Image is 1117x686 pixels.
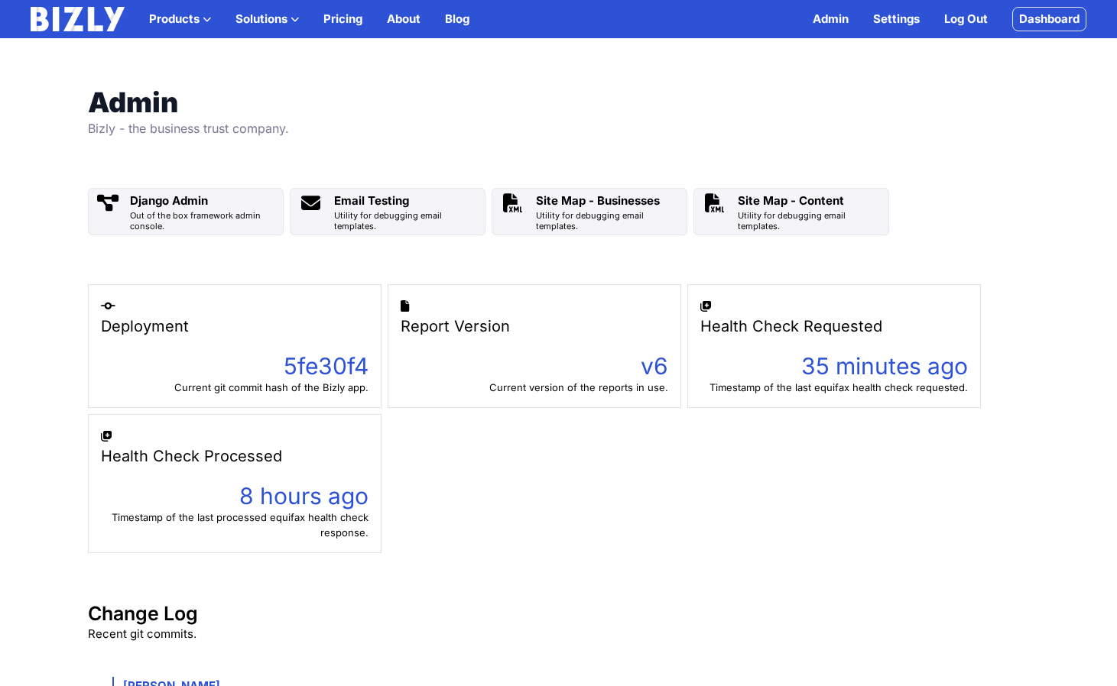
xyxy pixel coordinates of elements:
div: 5fe30f4 [101,352,369,380]
div: Site Map - Businesses [536,192,680,210]
div: Report Version [401,315,668,337]
div: Current version of the reports in use. [401,380,668,395]
p: Bizly - the business trust company. [88,118,585,139]
div: Out of the box framework admin console. [130,210,276,231]
a: Settings [873,10,920,28]
a: Dashboard [1012,7,1086,31]
a: Site Map - Content Utility for debugging email templates. [693,188,889,235]
a: Pricing [323,10,362,28]
p: Recent git commits. [88,625,1030,643]
button: Products [149,10,211,28]
div: Django Admin [130,192,276,210]
a: Site Map - Businesses Utility for debugging email templates. [492,188,687,235]
div: 35 minutes ago [700,352,968,380]
div: Health Check Processed [101,445,369,467]
div: Email Testing [334,192,478,210]
a: Blog [445,10,469,28]
div: 8 hours ago [101,482,369,510]
a: About [387,10,420,28]
a: Email Testing Utility for debugging email templates. [290,188,485,235]
div: Timestamp of the last processed equifax health check response. [101,510,369,540]
div: Utility for debugging email templates. [334,210,478,231]
h2: Change Log [88,602,1030,625]
div: Health Check Requested [700,315,968,337]
div: Site Map - Content [738,192,882,210]
a: Admin [813,10,849,28]
h1: Admin [88,87,585,118]
a: Log Out [944,10,988,28]
div: Deployment [101,315,369,337]
div: v6 [401,352,668,380]
button: Solutions [235,10,299,28]
div: Timestamp of the last equifax health check requested. [700,380,968,395]
div: Current git commit hash of the Bizly app. [101,380,369,395]
div: Utility for debugging email templates. [536,210,680,231]
a: Django Admin Out of the box framework admin console. [88,188,284,235]
div: Utility for debugging email templates. [738,210,882,231]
